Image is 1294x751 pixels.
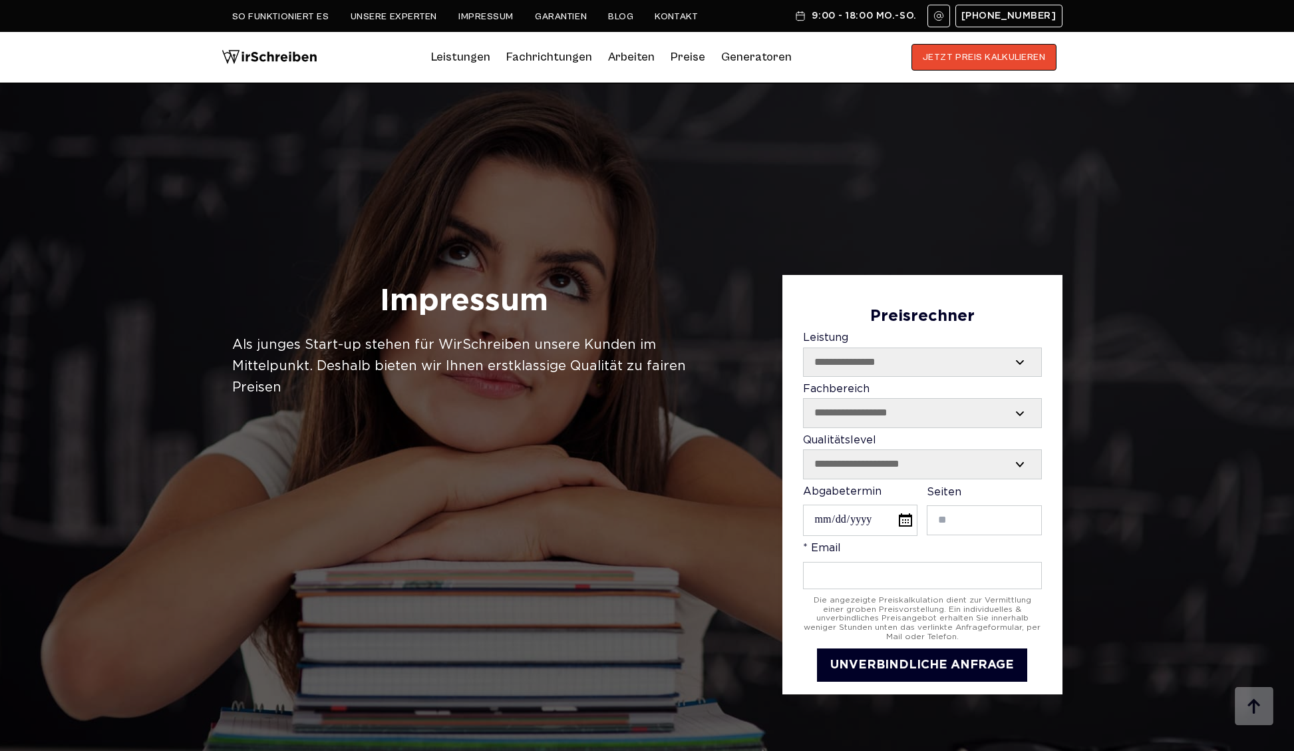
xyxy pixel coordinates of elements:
span: 9:00 - 18:00 Mo.-So. [812,11,916,21]
a: Arbeiten [608,47,655,68]
a: Blog [608,11,633,22]
img: Email [933,11,944,21]
label: Abgabetermin [803,486,917,537]
a: So funktioniert es [232,11,329,22]
a: Generatoren [721,47,792,68]
input: Abgabetermin [803,505,917,536]
div: Die angezeigte Preiskalkulation dient zur Vermittlung einer groben Preisvorstellung. Ein individu... [803,596,1042,642]
select: Qualitätslevel [804,450,1041,478]
label: * Email [803,543,1042,589]
a: Garantien [535,11,587,22]
a: Kontakt [655,11,698,22]
a: Unsere Experten [351,11,437,22]
img: button top [1234,687,1274,727]
h1: Impressum [232,282,696,322]
label: Fachbereich [803,383,1042,428]
a: [PHONE_NUMBER] [955,5,1062,27]
span: [PHONE_NUMBER] [961,11,1056,21]
label: Leistung [803,332,1042,377]
div: Als junges Start-up stehen für WirSchreiben unsere Kunden im Mittelpunkt. Deshalb bieten wir Ihne... [232,334,696,398]
button: UNVERBINDLICHE ANFRAGE [817,648,1027,682]
a: Leistungen [431,47,490,68]
label: Qualitätslevel [803,435,1042,479]
form: Contact form [803,308,1042,682]
div: Preisrechner [803,308,1042,326]
span: Seiten [927,487,961,497]
input: * Email [803,562,1042,589]
a: Preise [671,50,705,64]
a: Impressum [458,11,514,22]
button: JETZT PREIS KALKULIEREN [911,44,1057,71]
select: Leistung [804,348,1041,376]
img: Schedule [794,11,806,21]
img: logo wirschreiben [222,44,317,71]
span: UNVERBINDLICHE ANFRAGE [830,660,1014,670]
select: Fachbereich [804,399,1041,427]
a: Fachrichtungen [506,47,592,68]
